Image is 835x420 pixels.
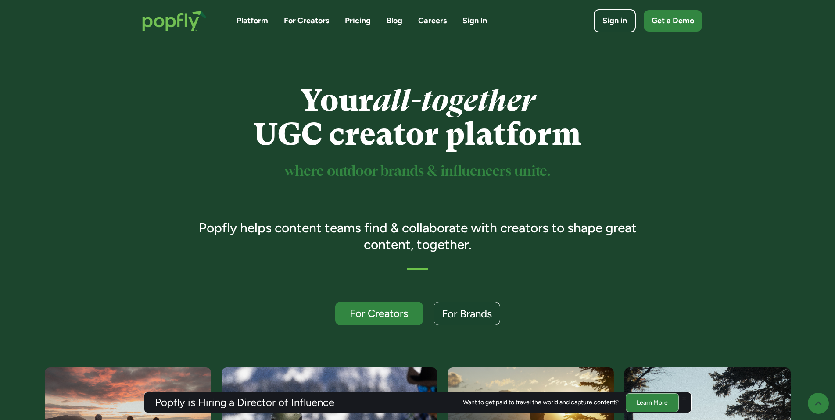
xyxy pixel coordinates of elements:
a: Platform [237,15,268,26]
a: For Creators [284,15,329,26]
div: Want to get paid to travel the world and capture content? [463,399,619,406]
div: For Brands [442,308,492,319]
div: For Creators [343,308,415,319]
em: all-together [373,83,535,118]
h3: Popfly helps content teams find & collaborate with creators to shape great content, together. [186,220,649,253]
a: Careers [418,15,447,26]
a: Blog [387,15,402,26]
sup: where outdoor brands & influencers unite. [285,165,551,178]
a: Sign in [594,9,636,32]
a: Pricing [345,15,371,26]
a: Sign In [462,15,487,26]
a: For Creators [335,302,423,325]
a: Learn More [626,393,679,412]
a: For Brands [434,302,500,325]
div: Get a Demo [652,15,694,26]
div: Sign in [602,15,627,26]
h1: Your UGC creator platform [186,84,649,151]
h3: Popfly is Hiring a Director of Influence [155,397,334,408]
a: Get a Demo [644,10,702,32]
a: home [133,2,215,40]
